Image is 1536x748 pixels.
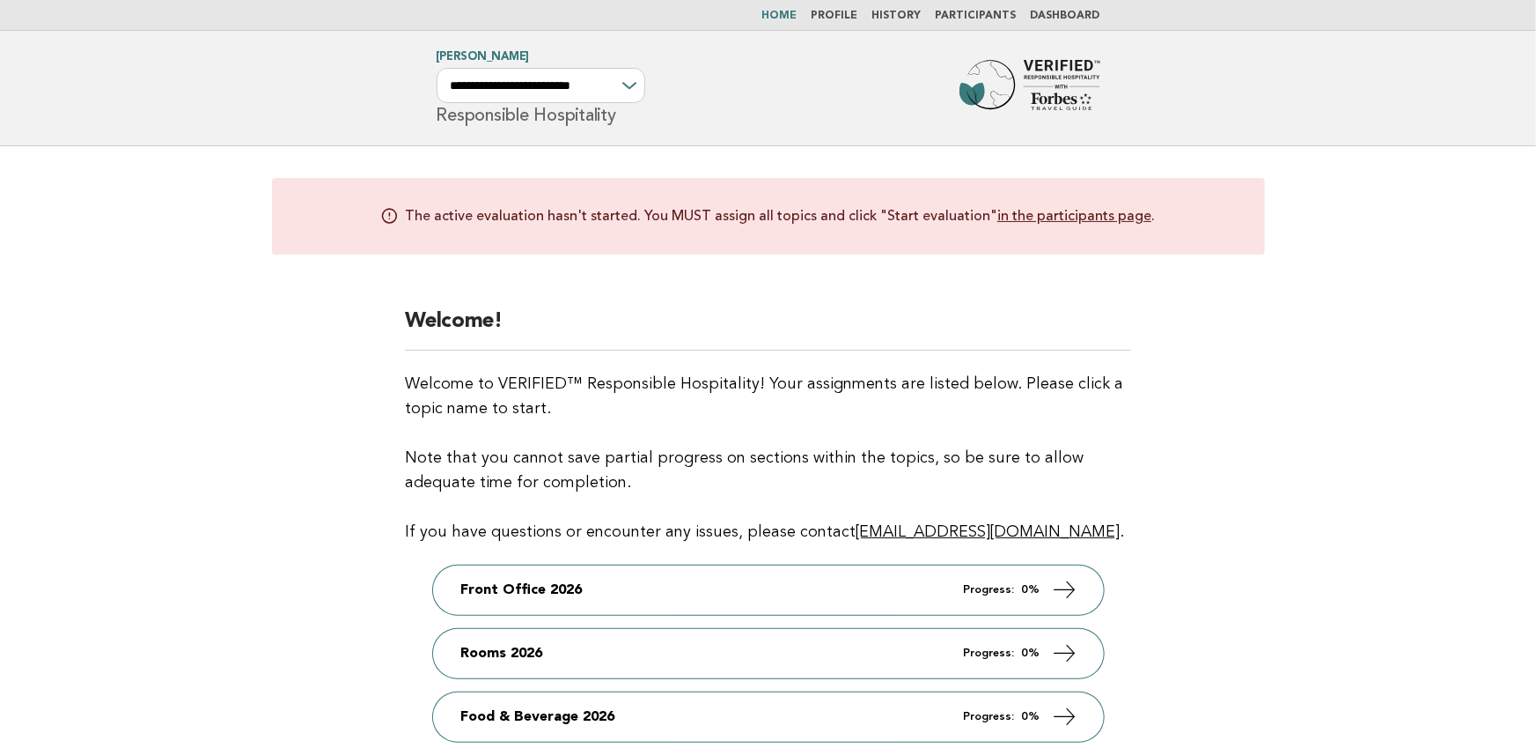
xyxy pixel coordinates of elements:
em: Progress: [964,711,1015,722]
h1: Responsible Hospitality [437,52,645,124]
strong: 0% [1022,711,1040,722]
strong: 0% [1022,584,1040,596]
a: Participants [936,11,1017,21]
a: Dashboard [1031,11,1100,21]
em: Progress: [964,584,1015,596]
p: The active evaluation hasn't started. You MUST assign all topics and click "Start evaluation" . [405,206,1155,226]
h2: Welcome! [405,307,1131,351]
img: Forbes Travel Guide [959,60,1100,116]
em: Progress: [964,648,1015,659]
a: Profile [812,11,858,21]
a: in the participants page [997,207,1151,225]
a: [EMAIL_ADDRESS][DOMAIN_NAME] [856,524,1120,540]
p: Welcome to VERIFIED™ Responsible Hospitality! Your assignments are listed below. Please click a t... [405,372,1131,544]
strong: 0% [1022,648,1040,659]
a: Front Office 2026 Progress: 0% [433,566,1104,615]
a: Rooms 2026 Progress: 0% [433,629,1104,678]
a: Food & Beverage 2026 Progress: 0% [433,692,1104,742]
a: [PERSON_NAME] [437,51,530,63]
a: Home [762,11,797,21]
a: History [872,11,922,21]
